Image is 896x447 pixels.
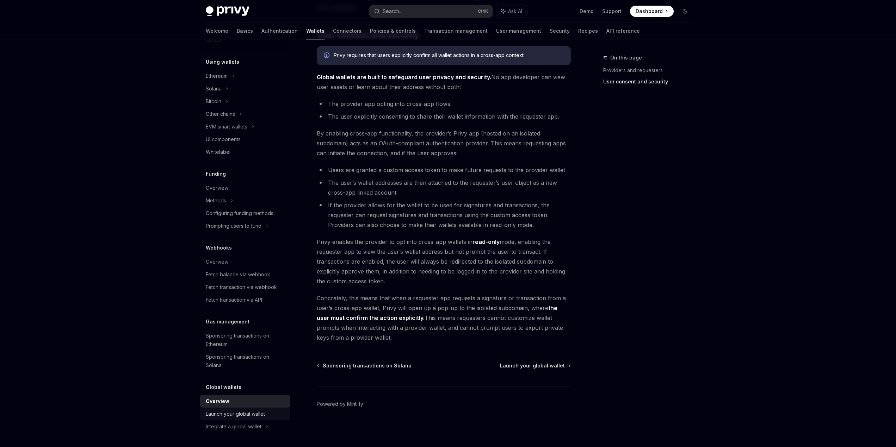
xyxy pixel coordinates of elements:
a: Dashboard [630,6,674,17]
a: Transaction management [424,23,488,39]
div: Prompting users to fund [206,222,261,230]
h5: Funding [206,170,226,178]
a: Fetch balance via webhook [200,268,290,281]
li: Users are granted a custom access token to make future requests to the provider wallet [317,165,571,175]
a: User consent and security [603,76,696,87]
a: Security [550,23,570,39]
div: Fetch balance via webhook [206,270,270,279]
div: Bitcoin [206,97,221,106]
a: Launch your global wallet [200,408,290,420]
a: UI components [200,133,290,146]
div: UI components [206,135,241,144]
a: Demo [580,8,594,15]
span: Dashboard [636,8,663,15]
a: Authentication [261,23,298,39]
div: Ethereum [206,72,228,80]
a: Basics [237,23,253,39]
span: Ctrl K [478,8,488,14]
div: Overview [206,258,228,266]
span: Ask AI [508,8,522,15]
a: Configuring funding methods [200,207,290,220]
button: Toggle dark mode [679,6,691,17]
div: Sponsoring transactions on Solana [206,353,286,370]
h5: Global wallets [206,383,241,391]
button: Ask AI [496,5,527,18]
a: API reference [606,23,640,39]
a: Powered by Mintlify [317,401,363,408]
a: Fetch transaction via webhook [200,281,290,294]
div: Sponsoring transactions on Ethereum [206,332,286,348]
span: Launch your global wallet [500,362,565,369]
a: Fetch transaction via API [200,294,290,306]
a: User management [496,23,541,39]
a: Policies & controls [370,23,416,39]
span: On this page [610,53,642,62]
li: The user explicitly consenting to share their wallet information with the requester app. [317,112,571,121]
a: Sponsoring transactions on Solana [200,351,290,372]
a: Sponsoring transactions on Solana [317,362,412,369]
a: Welcome [206,23,228,39]
li: The user’s wallet addresses are then attached to the requester’s user object as a new cross-app l... [317,178,571,197]
a: Support [602,8,622,15]
li: The provider app opting into cross-app flows. [317,99,571,109]
a: Whitelabel [200,146,290,158]
h5: Gas management [206,317,249,326]
button: Search...CtrlK [369,5,493,18]
div: Fetch transaction via webhook [206,283,277,291]
a: Providers and requesters [603,65,696,76]
div: Configuring funding methods [206,209,273,218]
a: Overview [200,256,290,268]
svg: Info [324,52,331,59]
div: Overview [206,397,229,405]
div: Other chains [206,110,235,118]
div: Privy requires that users explicitly confirm all wallet actions in a cross-app context. [334,52,564,59]
a: Connectors [333,23,362,39]
a: Overview [200,182,290,194]
div: Search... [383,7,402,15]
span: Sponsoring transactions on Solana [323,362,412,369]
div: EVM smart wallets [206,122,247,131]
img: dark logo [206,6,249,16]
div: Solana [206,84,222,93]
div: Launch your global wallet [206,410,265,418]
li: If the provider allows for the wallet to be used for signatures and transactions, the requester c... [317,200,571,230]
h5: Using wallets [206,58,239,66]
div: Integrate a global wallet [206,422,261,431]
span: No app developer can view user assets or learn about their address without both: [317,72,571,92]
strong: the user must confirm the action explicitly. [317,304,557,321]
span: By enabling cross-app functionality, the provider’s Privy app (hosted on an isolated subdomain) a... [317,128,571,158]
div: Fetch transaction via API [206,296,262,304]
h5: Webhooks [206,244,232,252]
div: Overview [206,184,228,192]
div: Whitelabel [206,148,230,156]
a: Wallets [306,23,325,39]
strong: read-only [472,238,500,245]
a: Launch your global wallet [500,362,570,369]
span: Privy enables the provider to opt into cross-app wallets in mode, enabling the requester app to v... [317,237,571,286]
div: Methods [206,196,226,205]
span: Concretely, this means that when a requester app requests a signature or transaction from a user’... [317,293,571,342]
strong: Global wallets are built to safeguard user privacy and security. [317,74,491,81]
a: Sponsoring transactions on Ethereum [200,329,290,351]
a: Overview [200,395,290,408]
a: Recipes [578,23,598,39]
